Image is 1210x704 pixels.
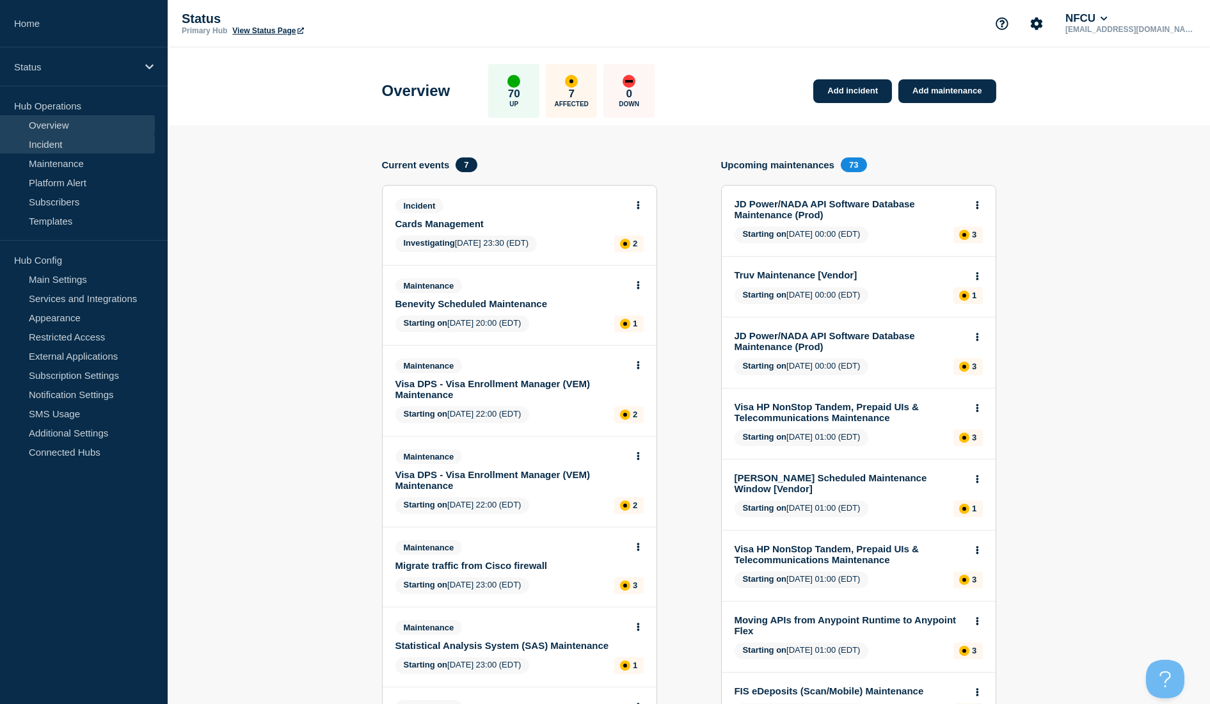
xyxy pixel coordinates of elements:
p: 3 [972,362,976,371]
span: Incident [395,198,444,213]
span: [DATE] 23:00 (EDT) [395,577,530,594]
p: Status [14,61,137,72]
span: [DATE] 01:00 (EDT) [735,500,869,517]
div: up [507,75,520,88]
span: Starting on [743,432,787,442]
div: affected [620,239,630,249]
iframe: Help Scout Beacon - Open [1146,660,1184,698]
div: down [623,75,635,88]
span: Maintenance [395,620,463,635]
p: Primary Hub [182,26,227,35]
span: Starting on [743,574,787,584]
p: Status [182,12,438,26]
p: 7 [569,88,575,100]
span: Maintenance [395,540,463,555]
p: 0 [626,88,632,100]
span: Starting on [404,500,448,509]
a: Cards Management [395,218,626,229]
button: NFCU [1063,12,1110,25]
p: 1 [633,660,637,670]
div: affected [959,362,969,372]
div: affected [620,500,630,511]
p: [EMAIL_ADDRESS][DOMAIN_NAME] [1063,25,1196,34]
p: Affected [555,100,589,108]
a: Visa HP NonStop Tandem, Prepaid UIs & Telecommunications Maintenance [735,401,966,423]
div: affected [959,433,969,443]
span: Starting on [404,318,448,328]
span: Maintenance [395,278,463,293]
span: Investigating [404,238,455,248]
p: 3 [972,575,976,584]
a: Statistical Analysis System (SAS) Maintenance [395,640,626,651]
div: affected [620,580,630,591]
span: 73 [841,157,866,172]
div: affected [959,230,969,240]
span: 7 [456,157,477,172]
div: affected [959,646,969,656]
p: 2 [633,239,637,248]
span: [DATE] 01:00 (EDT) [735,429,869,446]
a: Benevity Scheduled Maintenance [395,298,626,309]
span: [DATE] 22:00 (EDT) [395,406,530,423]
div: affected [959,504,969,514]
p: 3 [972,646,976,655]
p: 70 [508,88,520,100]
p: Up [509,100,518,108]
span: [DATE] 00:00 (EDT) [735,358,869,375]
a: JD Power/NADA API Software Database Maintenance (Prod) [735,198,966,220]
span: Starting on [743,503,787,513]
a: Migrate traffic from Cisco firewall [395,560,626,571]
p: 2 [633,500,637,510]
span: [DATE] 01:00 (EDT) [735,572,869,588]
h1: Overview [382,82,450,100]
a: JD Power/NADA API Software Database Maintenance (Prod) [735,330,966,352]
span: Starting on [743,645,787,655]
span: [DATE] 00:00 (EDT) [735,287,869,304]
p: Down [619,100,639,108]
div: affected [959,291,969,301]
span: Starting on [743,229,787,239]
span: [DATE] 20:00 (EDT) [395,316,530,332]
p: 3 [972,433,976,442]
a: Visa DPS - Visa Enrollment Manager (VEM) Maintenance [395,378,626,400]
p: 3 [633,580,637,590]
div: affected [959,575,969,585]
a: View Status Page [232,26,303,35]
span: Starting on [743,290,787,300]
a: [PERSON_NAME] Scheduled Maintenance Window [Vendor] [735,472,966,494]
span: Maintenance [395,449,463,464]
div: affected [565,75,578,88]
a: FIS eDeposits (Scan/Mobile) Maintenance [735,685,966,696]
p: 1 [972,291,976,300]
span: [DATE] 01:00 (EDT) [735,643,869,659]
span: Starting on [404,409,448,419]
a: Add incident [813,79,892,103]
a: Visa DPS - Visa Enrollment Manager (VEM) Maintenance [395,469,626,491]
p: 1 [633,319,637,328]
h4: Upcoming maintenances [721,159,835,170]
a: Add maintenance [898,79,996,103]
button: Support [989,10,1015,37]
div: affected [620,319,630,329]
button: Account settings [1023,10,1050,37]
a: Truv Maintenance [Vendor] [735,269,966,280]
div: affected [620,410,630,420]
p: 1 [972,504,976,513]
a: Visa HP NonStop Tandem, Prepaid UIs & Telecommunications Maintenance [735,543,966,565]
h4: Current events [382,159,450,170]
span: [DATE] 23:00 (EDT) [395,657,530,674]
div: affected [620,660,630,671]
span: Starting on [743,361,787,371]
span: Starting on [404,580,448,589]
a: Moving APIs from Anypoint Runtime to Anypoint Flex [735,614,966,636]
span: [DATE] 22:00 (EDT) [395,497,530,514]
span: [DATE] 23:30 (EDT) [395,236,537,252]
p: 2 [633,410,637,419]
span: Starting on [404,660,448,669]
span: [DATE] 00:00 (EDT) [735,227,869,243]
span: Maintenance [395,358,463,373]
p: 3 [972,230,976,239]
